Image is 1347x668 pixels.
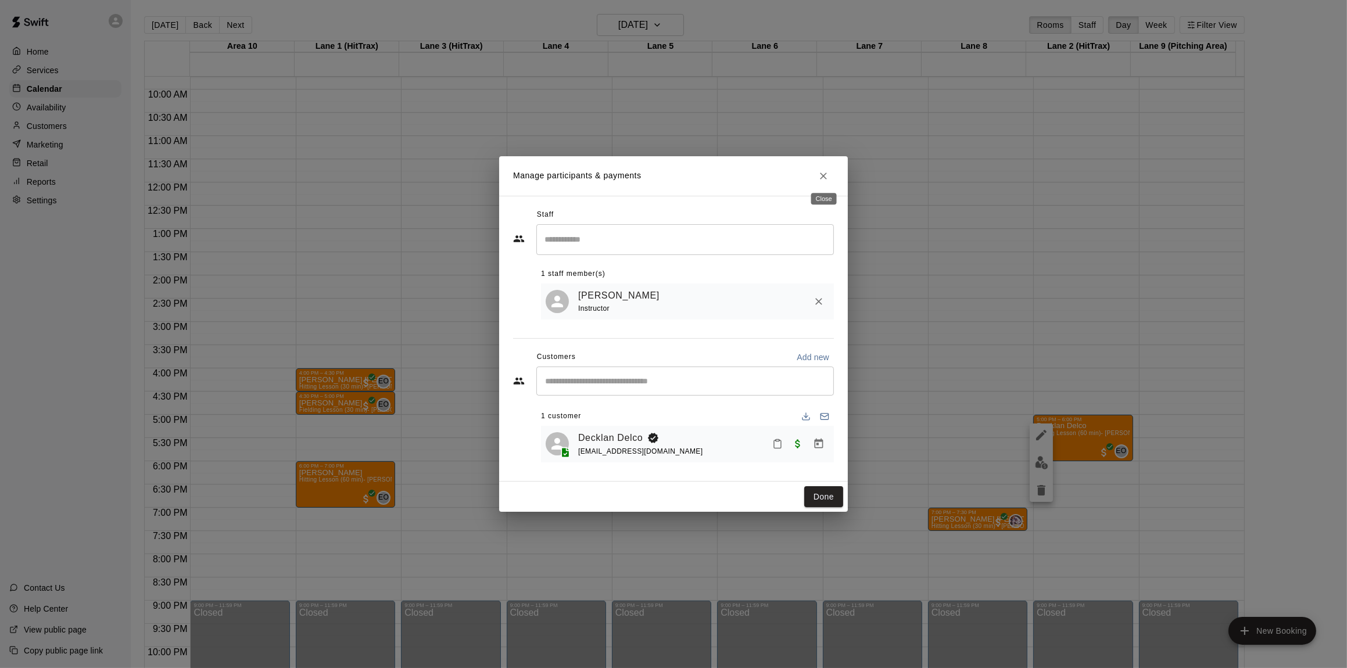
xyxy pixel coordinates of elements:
[541,265,606,283] span: 1 staff member(s)
[647,432,659,444] svg: Booking Owner
[513,233,525,245] svg: Staff
[536,224,834,255] div: Search staff
[813,166,834,186] button: Close
[537,206,554,224] span: Staff
[768,434,787,454] button: Mark attendance
[578,288,660,303] a: [PERSON_NAME]
[811,193,837,204] div: Close
[815,407,834,426] button: Email participants
[808,433,829,454] button: Manage bookings & payment
[536,367,834,396] div: Start typing to search customers...
[513,170,642,182] p: Manage participants & payments
[578,304,610,313] span: Instructor
[578,430,643,446] a: Decklan Delco
[546,432,569,455] div: Decklan Delco
[797,351,829,363] p: Add new
[792,348,834,367] button: Add new
[787,439,808,448] span: Paid with Card
[546,290,569,313] div: Eric Opelski
[541,407,581,426] span: 1 customer
[808,291,829,312] button: Remove
[804,486,843,508] button: Done
[537,348,576,367] span: Customers
[797,407,815,426] button: Download list
[578,447,703,455] span: [EMAIL_ADDRESS][DOMAIN_NAME]
[513,375,525,387] svg: Customers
